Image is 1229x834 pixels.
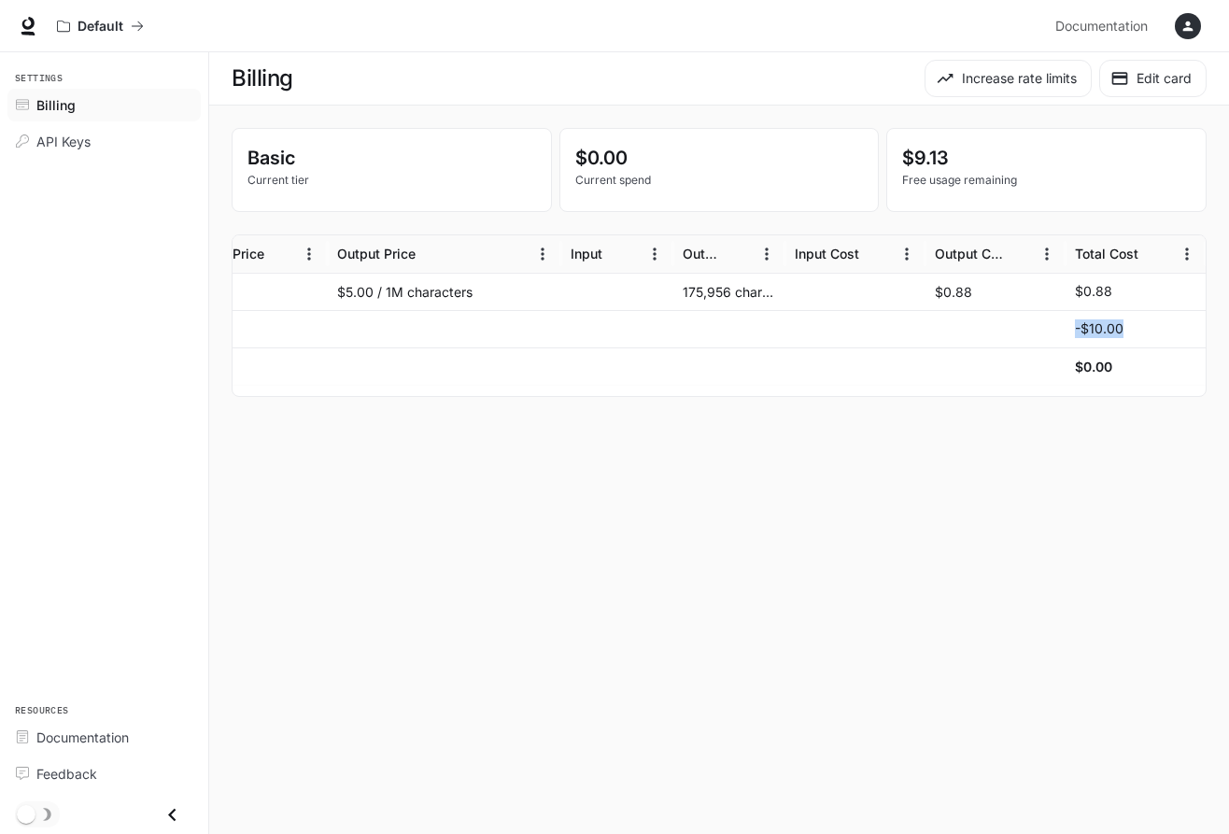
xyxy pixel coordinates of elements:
[1140,240,1168,268] button: Sort
[529,240,557,268] button: Menu
[575,144,864,172] p: $0.00
[1048,7,1162,45] a: Documentation
[1055,15,1148,38] span: Documentation
[49,7,152,45] button: All workspaces
[7,721,201,754] a: Documentation
[673,273,785,310] div: 175,956 characters
[1075,358,1112,376] h6: $0.00
[295,240,323,268] button: Menu
[417,240,445,268] button: Sort
[604,240,632,268] button: Sort
[683,246,723,262] div: Output
[78,19,123,35] p: Default
[232,60,293,97] h1: Billing
[1099,60,1207,97] button: Edit card
[1075,282,1112,301] p: $0.88
[1033,240,1061,268] button: Menu
[7,757,201,790] a: Feedback
[925,60,1092,97] button: Increase rate limits
[7,89,201,121] a: Billing
[266,240,294,268] button: Sort
[1075,319,1123,338] p: -$10.00
[935,246,1003,262] div: Output Cost
[795,246,859,262] div: Input Cost
[247,144,536,172] p: Basic
[36,95,76,115] span: Billing
[17,803,35,824] span: Dark mode toggle
[902,144,1191,172] p: $9.13
[902,172,1191,189] p: Free usage remaining
[337,246,416,262] div: Output Price
[36,764,97,784] span: Feedback
[753,240,781,268] button: Menu
[1005,240,1033,268] button: Sort
[893,240,921,268] button: Menu
[575,172,864,189] p: Current spend
[1075,246,1138,262] div: Total Cost
[925,273,1066,310] div: $0.88
[7,125,201,158] a: API Keys
[571,246,602,262] div: Input
[725,240,753,268] button: Sort
[36,728,129,747] span: Documentation
[247,172,536,189] p: Current tier
[36,132,91,151] span: API Keys
[328,273,561,310] div: $5.00 / 1M characters
[641,240,669,268] button: Menu
[151,796,193,834] button: Close drawer
[1173,240,1201,268] button: Menu
[861,240,889,268] button: Sort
